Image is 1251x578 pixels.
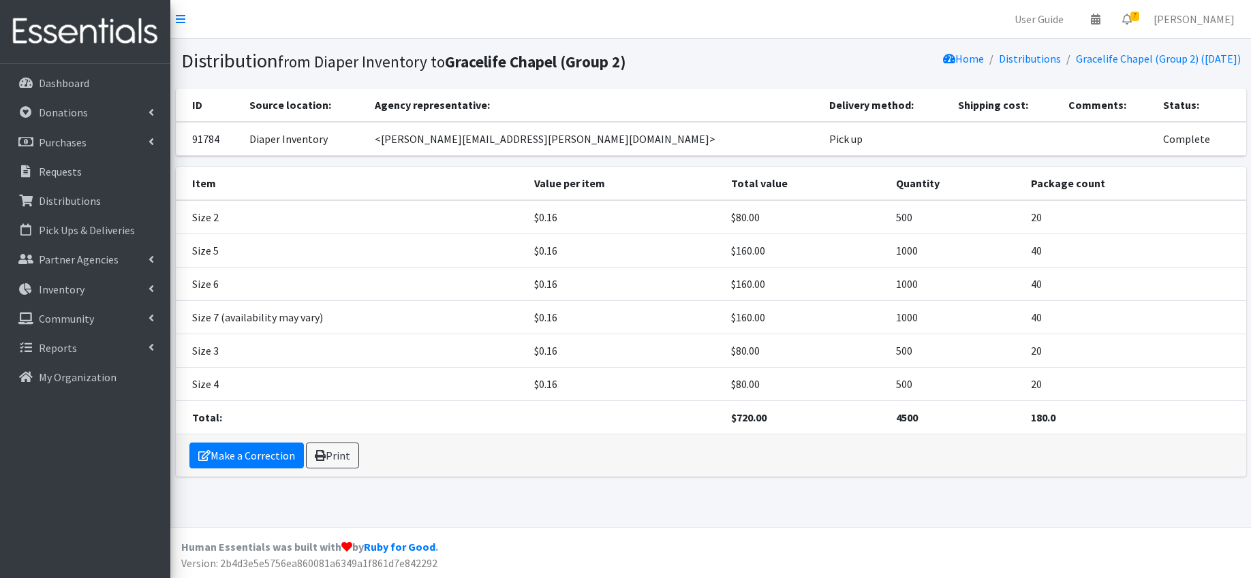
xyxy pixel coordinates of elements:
[278,52,626,71] small: from Diaper Inventory to
[888,367,1023,400] td: 500
[888,167,1023,200] th: Quantity
[176,267,527,300] td: Size 6
[5,216,165,244] a: Pick Ups & Deliveries
[888,200,1023,234] td: 500
[189,443,304,468] a: Make a Correction
[1023,234,1246,267] td: 40
[526,367,723,400] td: $0.16
[181,540,438,553] strong: Human Essentials was built with by .
[5,129,165,156] a: Purchases
[723,367,888,400] td: $80.00
[176,167,527,200] th: Item
[723,334,888,367] td: $80.00
[1130,12,1139,21] span: 7
[526,334,723,367] td: $0.16
[943,52,984,65] a: Home
[888,267,1023,300] td: 1000
[1023,334,1246,367] td: 20
[888,300,1023,334] td: 1000
[39,106,88,119] p: Donations
[888,334,1023,367] td: 500
[39,370,117,384] p: My Organization
[723,167,888,200] th: Total value
[39,253,119,266] p: Partner Agencies
[1023,167,1246,200] th: Package count
[176,122,242,156] td: 91784
[1004,5,1075,33] a: User Guide
[5,305,165,332] a: Community
[176,300,527,334] td: Size 7 (availability may vary)
[526,300,723,334] td: $0.16
[5,187,165,214] a: Distributions
[1076,52,1241,65] a: Gracelife Chapel (Group 2) ([DATE])
[1031,411,1055,424] strong: 180.0
[999,52,1061,65] a: Distributions
[241,122,366,156] td: Diaper Inventory
[526,167,723,200] th: Value per item
[5,99,165,126] a: Donations
[176,234,527,267] td: Size 5
[731,411,767,424] strong: $720.00
[526,200,723,234] td: $0.16
[39,283,84,296] p: Inventory
[723,200,888,234] td: $80.00
[1023,200,1246,234] td: 20
[39,76,89,90] p: Dashboard
[1155,122,1246,156] td: Complete
[176,89,242,122] th: ID
[181,556,437,570] span: Version: 2b4d3e5e5756ea860081a6349a1f861d7e842292
[1023,267,1246,300] td: 40
[241,89,366,122] th: Source location:
[176,367,527,400] td: Size 4
[950,89,1060,122] th: Shipping cost:
[1111,5,1143,33] a: 7
[5,276,165,303] a: Inventory
[181,49,706,73] h1: Distribution
[821,122,950,156] td: Pick up
[5,69,165,97] a: Dashboard
[5,9,165,54] img: HumanEssentials
[39,223,135,237] p: Pick Ups & Deliveries
[39,135,87,149] p: Purchases
[1060,89,1155,122] th: Comments:
[723,234,888,267] td: $160.00
[1023,367,1246,400] td: 20
[364,540,435,553] a: Ruby for Good
[39,194,101,208] p: Distributions
[39,312,94,325] p: Community
[526,267,723,300] td: $0.16
[367,89,822,122] th: Agency representative:
[367,122,822,156] td: <[PERSON_NAME][EMAIL_ADDRESS][PERSON_NAME][DOMAIN_NAME]>
[5,158,165,185] a: Requests
[526,234,723,267] td: $0.16
[39,341,77,355] p: Reports
[723,267,888,300] td: $160.00
[176,200,527,234] td: Size 2
[1023,300,1246,334] td: 40
[306,443,359,468] a: Print
[821,89,950,122] th: Delivery method:
[176,334,527,367] td: Size 3
[5,246,165,273] a: Partner Agencies
[888,234,1023,267] td: 1000
[1155,89,1246,122] th: Status:
[1143,5,1246,33] a: [PERSON_NAME]
[723,300,888,334] td: $160.00
[5,334,165,362] a: Reports
[445,52,626,71] b: Gracelife Chapel (Group 2)
[896,411,918,424] strong: 4500
[5,364,165,391] a: My Organization
[192,411,222,424] strong: Total:
[39,165,82,178] p: Requests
